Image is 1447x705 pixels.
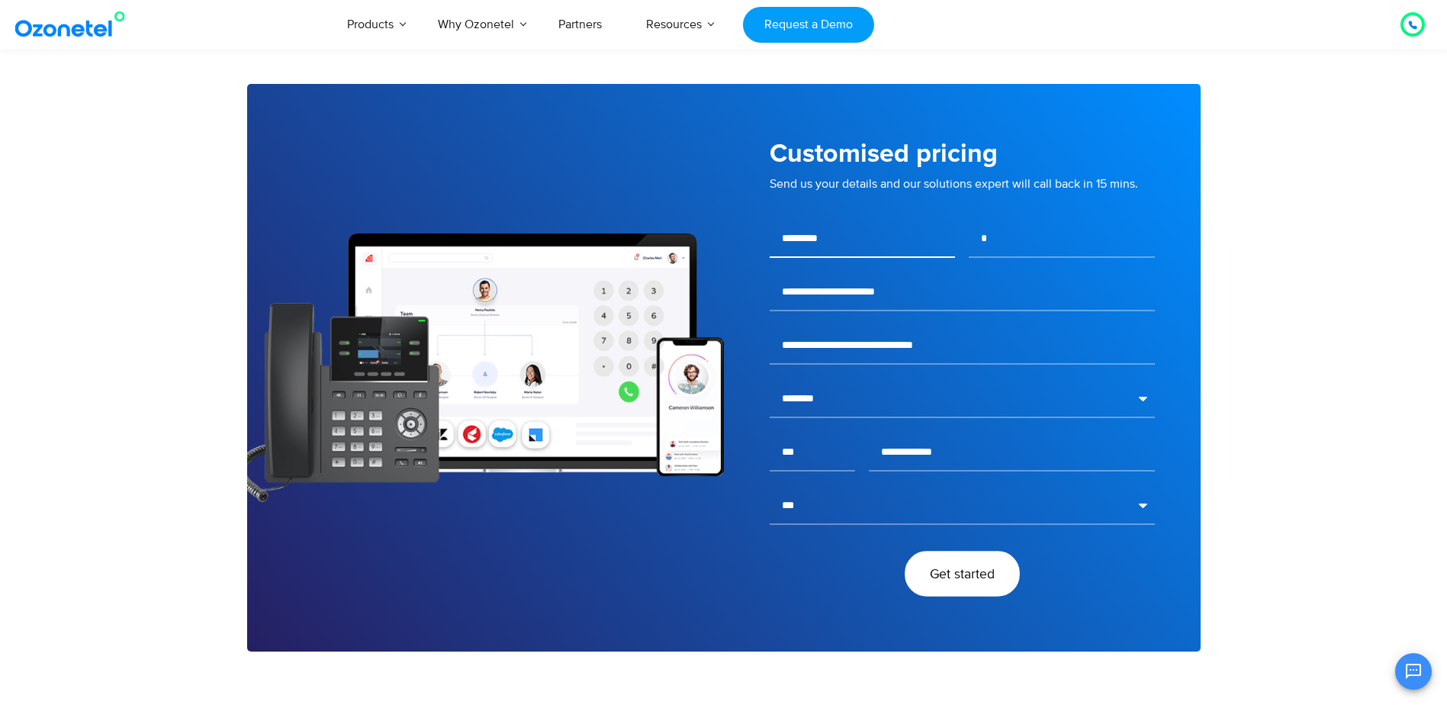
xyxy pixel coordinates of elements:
button: Open chat [1395,653,1432,690]
button: Get started [905,552,1020,597]
a: Request a Demo [743,7,873,43]
p: Send us your details and our solutions expert will call back in 15 mins. [770,175,1155,193]
h5: Customised pricing [770,141,1155,167]
span: Get started [930,567,995,581]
